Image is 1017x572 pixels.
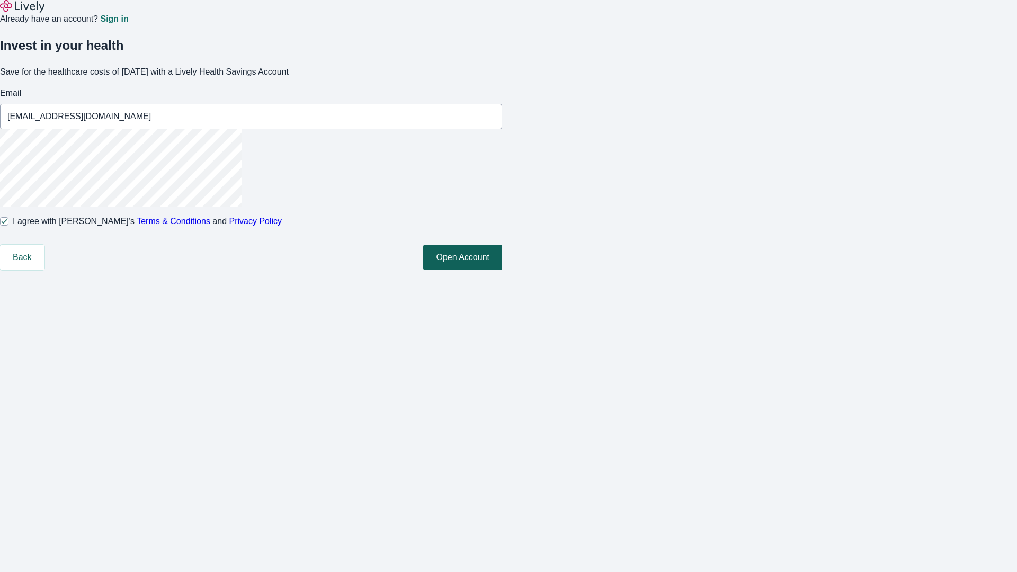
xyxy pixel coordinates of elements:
[423,245,502,270] button: Open Account
[13,215,282,228] span: I agree with [PERSON_NAME]’s and
[229,217,282,226] a: Privacy Policy
[137,217,210,226] a: Terms & Conditions
[100,15,128,23] a: Sign in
